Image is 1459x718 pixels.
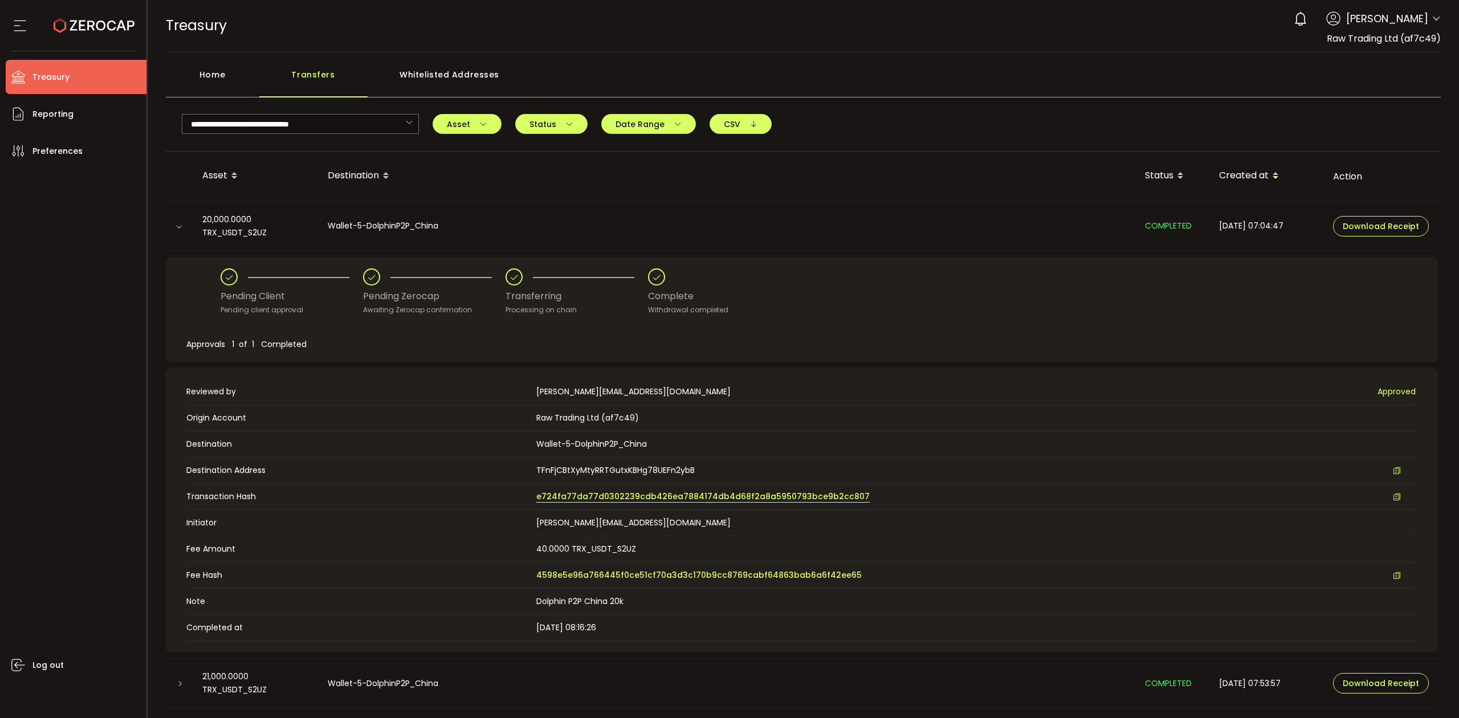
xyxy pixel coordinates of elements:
[1145,220,1192,231] span: COMPLETED
[515,114,588,134] button: Status
[319,219,1136,232] div: Wallet-5-DolphinP2P_China
[166,15,227,35] span: Treasury
[1402,663,1459,718] iframe: Chat Widget
[166,63,259,97] div: Home
[319,677,1136,690] div: Wallet-5-DolphinP2P_China
[648,285,728,307] div: Complete
[193,670,319,696] div: 21,000.0000 TRX_USDT_S2UZ
[1343,222,1419,230] span: Download Receipt
[186,491,531,503] span: Transaction Hash
[186,517,531,529] span: Initiator
[1343,679,1419,687] span: Download Receipt
[1210,677,1324,690] div: [DATE] 07:53:57
[32,657,64,674] span: Log out
[221,304,363,316] div: Pending client approval
[433,114,502,134] button: Asset
[447,120,487,128] span: Asset
[32,106,74,123] span: Reporting
[186,338,307,350] span: Approvals 1 of 1 Completed
[319,166,1136,186] div: Destination
[259,63,368,97] div: Transfers
[710,114,772,134] button: CSV
[536,386,731,398] span: [PERSON_NAME][EMAIL_ADDRESS][DOMAIN_NAME]
[1346,11,1428,26] span: [PERSON_NAME]
[536,543,636,554] span: 40.0000 TRX_USDT_S2UZ
[186,412,531,424] span: Origin Account
[186,543,531,555] span: Fee Amount
[186,386,531,398] span: Reviewed by
[536,412,639,423] span: Raw Trading Ltd (af7c49)
[186,438,531,450] span: Destination
[1136,166,1210,186] div: Status
[1333,216,1429,236] button: Download Receipt
[368,63,532,97] div: Whitelisted Addresses
[601,114,696,134] button: Date Range
[536,517,731,528] span: [PERSON_NAME][EMAIL_ADDRESS][DOMAIN_NAME]
[506,304,648,316] div: Processing on chain
[529,120,573,128] span: Status
[193,213,319,239] div: 20,000.0000 TRX_USDT_S2UZ
[221,285,363,307] div: Pending Client
[1378,386,1416,398] span: Approved
[616,120,682,128] span: Date Range
[536,491,870,503] span: e724fa77da77d0302239cdb426ea7884174db4d68f2a8a5950793bce9b2cc807
[1333,673,1429,693] button: Download Receipt
[536,569,862,581] span: 4598e5e96a766445f0ce51cf70a3d3c170b9cc8769cabf64863bab6a6f42ee65
[186,622,531,634] span: Completed at
[363,304,506,316] div: Awaiting Zerocap confirmation
[32,69,70,85] span: Treasury
[1324,170,1438,183] div: Action
[363,285,506,307] div: Pending Zerocap
[186,595,531,607] span: Note
[193,166,319,186] div: Asset
[186,569,531,581] span: Fee Hash
[1327,32,1441,45] span: Raw Trading Ltd (af7c49)
[186,464,531,476] span: Destination Address
[1210,166,1324,186] div: Created at
[506,285,648,307] div: Transferring
[32,143,83,160] span: Preferences
[1145,678,1192,689] span: COMPLETED
[536,464,695,476] span: TFnFjCBtXyMtyRRTGutxKBHg78UEFn2ybB
[1210,219,1324,232] div: [DATE] 07:04:47
[536,438,647,450] span: Wallet-5-DolphinP2P_China
[536,595,623,607] span: Dolphin P2P China 20k
[536,622,596,633] span: [DATE] 08:16:26
[648,304,728,316] div: Withdrawal completed
[724,120,757,128] span: CSV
